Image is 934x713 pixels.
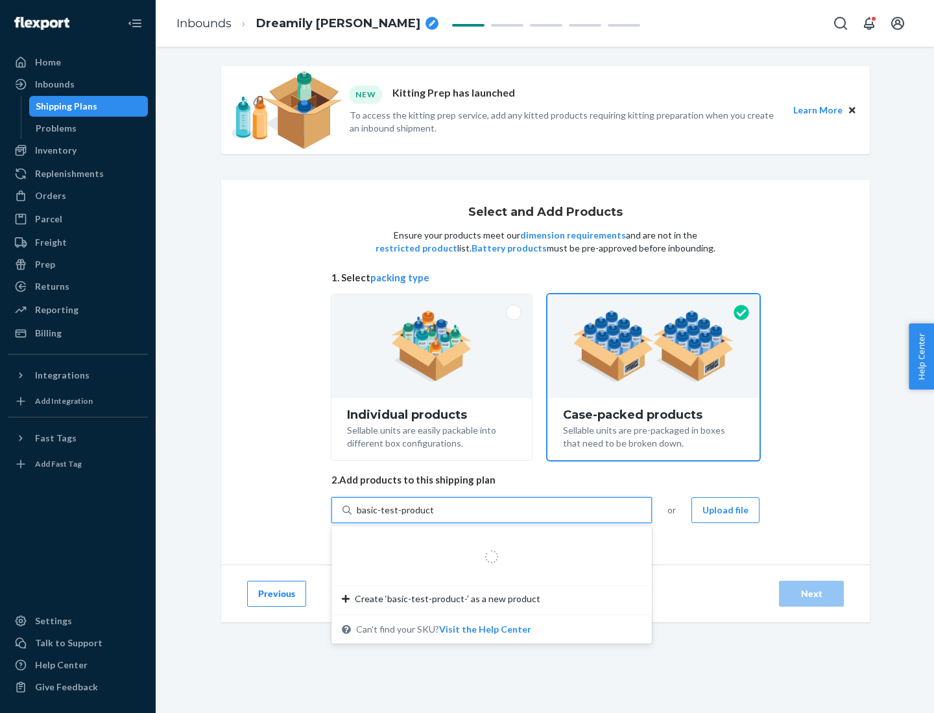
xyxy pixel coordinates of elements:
[35,213,62,226] div: Parcel
[909,323,934,390] button: Help Center
[563,408,744,421] div: Case-packed products
[350,86,382,103] div: NEW
[8,209,148,229] a: Parcel
[35,327,62,340] div: Billing
[166,5,449,43] ol: breadcrumbs
[667,504,676,517] span: or
[35,280,69,293] div: Returns
[247,581,306,607] button: Previous
[355,592,540,605] span: Create ‘basic-test-product-’ as a new product
[376,242,457,255] button: restricted product
[779,581,844,607] button: Next
[8,276,148,297] a: Returns
[35,614,72,627] div: Settings
[563,421,744,450] div: Sellable units are pre-packaged in boxes that need to be broken down.
[828,10,854,36] button: Open Search Box
[347,408,516,421] div: Individual products
[856,10,882,36] button: Open notifications
[790,587,833,600] div: Next
[35,167,104,180] div: Replenishments
[29,118,149,139] a: Problems
[573,310,734,382] img: case-pack.59cecea509d18c883b923b81aeac6d0b.png
[29,96,149,117] a: Shipping Plans
[14,17,69,30] img: Flexport logo
[35,637,102,649] div: Talk to Support
[8,52,148,73] a: Home
[374,229,717,255] p: Ensure your products meet our and are not in the list. must be pre-approved before inbounding.
[885,10,911,36] button: Open account menu
[331,473,760,487] span: 2. Add products to this shipping plan
[122,10,148,36] button: Close Navigation
[36,122,77,135] div: Problems
[176,16,232,30] a: Inbounds
[35,78,75,91] div: Inbounds
[793,103,843,117] button: Learn More
[331,271,760,285] span: 1. Select
[356,623,531,636] span: Can't find your SKU?
[8,323,148,344] a: Billing
[370,271,429,285] button: packing type
[35,303,78,316] div: Reporting
[8,299,148,320] a: Reporting
[35,681,98,694] div: Give Feedback
[357,504,435,517] input: Create ‘basic-test-product-’ as a new productCan't find your SKU?Visit the Help Center
[691,497,760,523] button: Upload file
[35,236,67,249] div: Freight
[35,144,77,157] div: Inventory
[8,677,148,697] button: Give Feedback
[8,232,148,253] a: Freight
[35,56,61,69] div: Home
[256,16,420,32] span: Dreamily Jolly Gazelle
[391,310,472,382] img: individual-pack.facf35554cb0f1810c75b2bd6df2d64e.png
[439,623,531,636] button: Create ‘basic-test-product-’ as a new productCan't find your SKU?
[8,633,148,653] a: Talk to Support
[35,258,55,271] div: Prep
[468,206,623,219] h1: Select and Add Products
[8,391,148,412] a: Add Integration
[8,140,148,161] a: Inventory
[35,458,82,469] div: Add Fast Tag
[472,242,547,255] button: Battery products
[8,254,148,275] a: Prep
[8,185,148,206] a: Orders
[8,454,148,474] a: Add Fast Tag
[8,428,148,449] button: Fast Tags
[35,395,93,406] div: Add Integration
[35,189,66,202] div: Orders
[35,369,90,382] div: Integrations
[520,229,626,242] button: dimension requirements
[845,103,859,117] button: Close
[350,109,782,135] p: To access the kitting prep service, add any kitted products requiring kitting preparation when yo...
[8,611,148,631] a: Settings
[347,421,516,450] div: Sellable units are easily packable into different box configurations.
[35,432,77,445] div: Fast Tags
[392,86,515,103] p: Kitting Prep has launched
[36,100,97,113] div: Shipping Plans
[8,365,148,386] button: Integrations
[35,659,88,672] div: Help Center
[8,655,148,675] a: Help Center
[8,74,148,95] a: Inbounds
[8,163,148,184] a: Replenishments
